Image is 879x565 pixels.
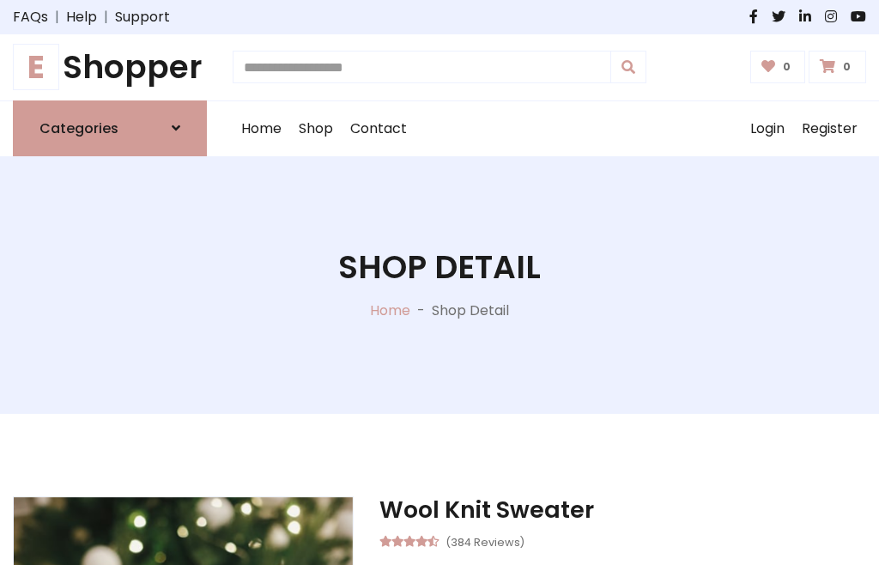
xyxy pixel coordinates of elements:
[115,7,170,27] a: Support
[66,7,97,27] a: Help
[809,51,866,83] a: 0
[432,301,509,321] p: Shop Detail
[779,59,795,75] span: 0
[13,7,48,27] a: FAQs
[13,48,207,87] a: EShopper
[338,248,541,287] h1: Shop Detail
[839,59,855,75] span: 0
[233,101,290,156] a: Home
[410,301,432,321] p: -
[379,496,866,524] h3: Wool Knit Sweater
[370,301,410,320] a: Home
[48,7,66,27] span: |
[793,101,866,156] a: Register
[13,100,207,156] a: Categories
[97,7,115,27] span: |
[750,51,806,83] a: 0
[39,120,118,137] h6: Categories
[13,44,59,90] span: E
[290,101,342,156] a: Shop
[13,48,207,87] h1: Shopper
[342,101,415,156] a: Contact
[446,531,524,551] small: (384 Reviews)
[742,101,793,156] a: Login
